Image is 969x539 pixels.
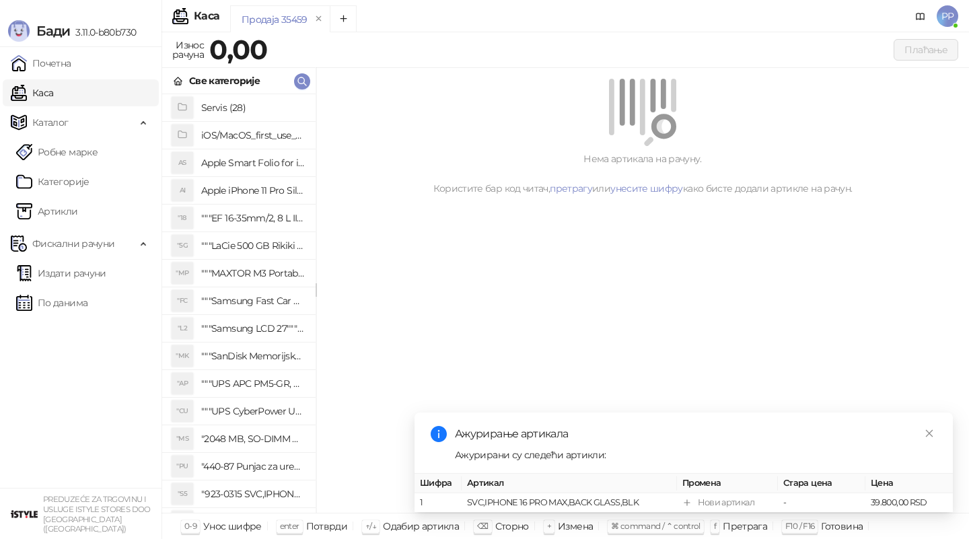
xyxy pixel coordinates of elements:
div: "5G [172,235,193,256]
h4: iOS/MacOS_first_use_assistance (4) [201,124,305,146]
a: унесите шифру [610,182,683,194]
a: ArtikliАртикли [16,198,78,225]
strong: 0,00 [209,33,267,66]
th: Стара цена [778,474,865,493]
div: Ажурирање артикала [455,426,937,442]
h4: Servis (28) [201,97,305,118]
span: ⌘ command / ⌃ control [611,521,701,531]
div: "MP [172,262,193,284]
div: "L2 [172,318,193,339]
span: PP [937,5,958,27]
span: 3.11.0-b80b730 [70,26,136,38]
h4: """Samsung LCD 27"""" C27F390FHUXEN""" [201,318,305,339]
span: + [547,521,551,531]
div: "SD [172,511,193,532]
span: enter [280,521,299,531]
div: "CU [172,400,193,422]
a: Каса [11,79,53,106]
th: Артикал [462,474,677,493]
div: grid [162,94,316,513]
span: Каталог [32,109,69,136]
a: Категорије [16,168,89,195]
div: Нема артикала на рачуну. Користите бар код читач, или како бисте додали артикле на рачун. [332,151,953,196]
span: close [925,429,934,438]
a: Робне марке [16,139,98,166]
div: Продаја 35459 [242,12,308,27]
h4: """LaCie 500 GB Rikiki USB 3.0 / Ultra Compact & Resistant aluminum / USB 3.0 / 2.5""""""" [201,235,305,256]
div: Одабир артикла [383,517,459,535]
h4: "923-0315 SVC,IPHONE 5/5S BATTERY REMOVAL TRAY Držač za iPhone sa kojim se otvara display [201,483,305,505]
h4: """UPS CyberPower UT650EG, 650VA/360W , line-int., s_uko, desktop""" [201,400,305,422]
th: Шифра [415,474,462,493]
div: AI [172,180,193,201]
a: претрагу [550,182,592,194]
h4: """SanDisk Memorijska kartica 256GB microSDXC sa SD adapterom SDSQXA1-256G-GN6MA - Extreme PLUS, ... [201,345,305,367]
h4: "2048 MB, SO-DIMM DDRII, 667 MHz, Napajanje 1,8 0,1 V, Latencija CL5" [201,428,305,450]
h4: "923-0448 SVC,IPHONE,TOURQUE DRIVER KIT .65KGF- CM Šrafciger " [201,511,305,532]
div: "AP [172,373,193,394]
button: remove [310,13,328,25]
div: Ажурирани су следећи артикли: [455,447,937,462]
span: ↑/↓ [365,521,376,531]
div: "18 [172,207,193,229]
h4: """UPS APC PM5-GR, Essential Surge Arrest,5 utic_nica""" [201,373,305,394]
button: Плаћање [894,39,958,61]
div: Сторно [495,517,529,535]
div: "PU [172,456,193,477]
div: Износ рачуна [170,36,207,63]
th: Цена [865,474,953,493]
img: 64x64-companyLogo-77b92cf4-9946-4f36-9751-bf7bb5fd2c7d.png [11,501,38,528]
div: Претрага [723,517,767,535]
h4: Apple iPhone 11 Pro Silicone Case - Black [201,180,305,201]
div: Потврди [306,517,348,535]
h4: Apple Smart Folio for iPad mini (A17 Pro) - Sage [201,152,305,174]
span: info-circle [431,426,447,442]
div: "MS [172,428,193,450]
div: "MK [172,345,193,367]
div: "S5 [172,483,193,505]
div: "FC [172,290,193,312]
th: Промена [677,474,778,493]
span: F10 / F16 [785,521,814,531]
a: Издати рачуни [16,260,106,287]
td: 39.800,00 RSD [865,493,953,513]
h4: """MAXTOR M3 Portable 2TB 2.5"""" crni eksterni hard disk HX-M201TCB/GM""" [201,262,305,284]
div: AS [172,152,193,174]
img: Logo [8,20,30,42]
td: 1 [415,493,462,513]
small: PREDUZEĆE ZA TRGOVINU I USLUGE ISTYLE STORES DOO [GEOGRAPHIC_DATA] ([GEOGRAPHIC_DATA]) [43,495,151,534]
div: Нови артикал [698,496,754,509]
button: Add tab [330,5,357,32]
div: Измена [558,517,593,535]
h4: """EF 16-35mm/2, 8 L III USM""" [201,207,305,229]
a: Почетна [11,50,71,77]
a: Close [922,426,937,441]
h4: """Samsung Fast Car Charge Adapter, brzi auto punja_, boja crna""" [201,290,305,312]
span: 0-9 [184,521,196,531]
span: Бади [36,23,70,39]
a: Документација [910,5,931,27]
td: SVC,IPHONE 16 PRO MAX,BACK GLASS,BLK [462,493,677,513]
td: - [778,493,865,513]
div: Готовина [821,517,863,535]
a: По данима [16,289,87,316]
span: f [714,521,716,531]
h4: "440-87 Punjac za uredjaje sa micro USB portom 4/1, Stand." [201,456,305,477]
div: Каса [194,11,219,22]
div: Унос шифре [203,517,262,535]
span: ⌫ [477,521,488,531]
span: Фискални рачуни [32,230,114,257]
div: Све категорије [189,73,260,88]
